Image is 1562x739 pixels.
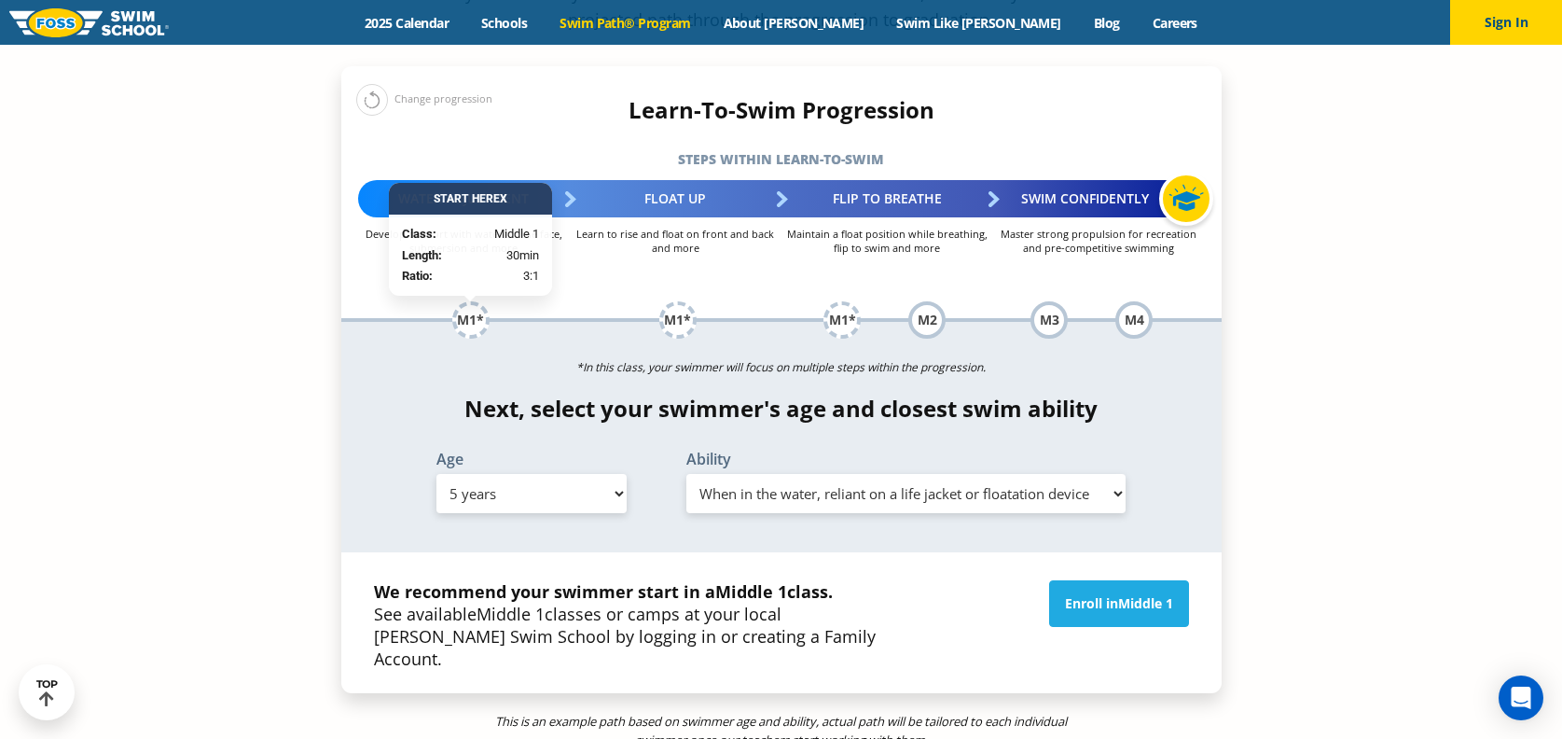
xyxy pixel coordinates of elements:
p: *In this class, your swimmer will focus on multiple steps within the progression. [341,355,1222,381]
div: Swim Confidently [993,180,1205,217]
div: Float Up [570,180,781,217]
div: Change progression [356,83,492,116]
a: Enroll inMiddle 1 [1049,580,1189,627]
img: FOSS Swim School Logo [9,8,169,37]
p: Learn to rise and float on front and back and more [570,227,781,255]
h5: Steps within Learn-to-Swim [341,146,1222,173]
p: Maintain a float position while breathing, flip to swim and more [781,227,993,255]
span: Middle 1 [477,603,545,625]
label: Age [436,452,627,467]
a: Blog [1077,14,1136,32]
p: Develop comfort with water on the face, submersion and more [358,227,570,255]
h4: Learn-To-Swim Progression [341,97,1222,123]
strong: Class: [402,228,436,242]
div: M4 [1115,301,1153,339]
label: Ability [686,452,1127,467]
h4: Next, select your swimmer's age and closest swim ability [341,396,1222,422]
a: Swim Like [PERSON_NAME] [880,14,1078,32]
a: Schools [465,14,544,32]
span: X [500,193,507,206]
p: See available classes or camps at your local [PERSON_NAME] Swim School by logging in or creating ... [374,580,911,670]
div: Flip to Breathe [781,180,993,217]
div: M2 [908,301,946,339]
span: Middle 1 [494,226,539,244]
span: Middle 1 [1118,594,1173,612]
div: Water Adjustment [358,180,570,217]
div: M3 [1030,301,1068,339]
span: 3:1 [523,268,539,286]
div: TOP [36,678,58,707]
div: Open Intercom Messenger [1499,676,1543,720]
span: Middle 1 [715,580,787,603]
div: Start Here [389,184,552,216]
strong: Length: [402,248,442,262]
a: About [PERSON_NAME] [707,14,880,32]
p: Master strong propulsion for recreation and pre-competitive swimming [993,227,1205,255]
strong: We recommend your swimmer start in a class. [374,580,833,603]
strong: Ratio: [402,270,433,284]
a: Swim Path® Program [544,14,707,32]
a: Careers [1136,14,1213,32]
a: 2025 Calendar [349,14,465,32]
span: 30min [506,246,539,265]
